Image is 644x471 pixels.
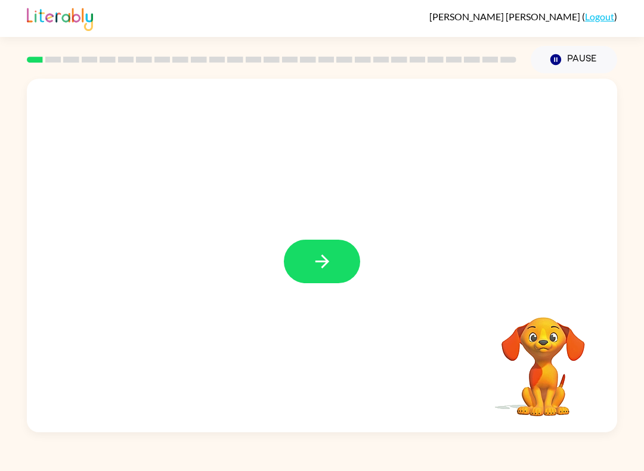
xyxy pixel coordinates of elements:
[429,11,582,22] span: [PERSON_NAME] [PERSON_NAME]
[585,11,614,22] a: Logout
[484,299,603,418] video: Your browser must support playing .mp4 files to use Literably. Please try using another browser.
[429,11,617,22] div: ( )
[27,5,93,31] img: Literably
[531,46,617,73] button: Pause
